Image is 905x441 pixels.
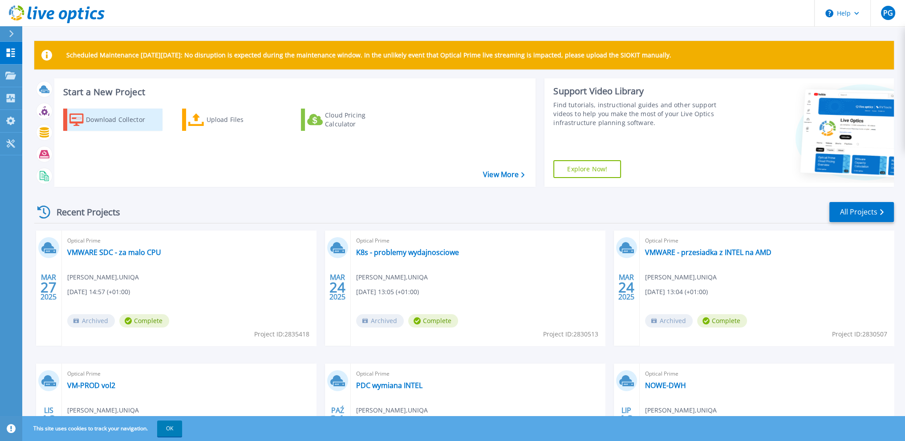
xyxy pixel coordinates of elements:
[86,111,157,129] div: Download Collector
[543,329,598,339] span: Project ID: 2830513
[356,236,600,246] span: Optical Prime
[618,283,634,291] span: 24
[329,283,345,291] span: 24
[329,271,346,303] div: MAR 2025
[356,314,404,328] span: Archived
[356,381,422,390] a: PDC wymiana INTEL
[67,405,139,415] span: [PERSON_NAME] , UNIQA
[67,287,130,297] span: [DATE] 14:57 (+01:00)
[645,236,889,246] span: Optical Prime
[645,381,686,390] a: NOWE-DWH
[67,236,311,246] span: Optical Prime
[645,314,693,328] span: Archived
[356,405,428,415] span: [PERSON_NAME] , UNIQA
[329,404,346,437] div: PAŹ 2024
[553,101,732,127] div: Find tutorials, instructional guides and other support videos to help you make the most of your L...
[618,271,635,303] div: MAR 2025
[24,421,182,437] span: This site uses cookies to track your navigation.
[301,109,400,131] a: Cloud Pricing Calculator
[254,329,309,339] span: Project ID: 2835418
[356,272,428,282] span: [PERSON_NAME] , UNIQA
[883,9,893,16] span: PG
[67,314,115,328] span: Archived
[67,369,311,379] span: Optical Prime
[63,87,524,97] h3: Start a New Project
[67,381,115,390] a: VM-PROD vol2
[119,314,169,328] span: Complete
[618,404,635,437] div: LIP 2024
[34,201,132,223] div: Recent Projects
[207,111,278,129] div: Upload Files
[645,248,771,257] a: VMWARE - przesiadka z INTEL na AMD
[66,52,671,59] p: Scheduled Maintenance [DATE][DATE]: No disruption is expected during the maintenance window. In t...
[325,111,396,129] div: Cloud Pricing Calculator
[553,85,732,97] div: Support Video Library
[356,287,419,297] span: [DATE] 13:05 (+01:00)
[408,314,458,328] span: Complete
[41,283,57,291] span: 27
[645,272,717,282] span: [PERSON_NAME] , UNIQA
[40,271,57,303] div: MAR 2025
[157,421,182,437] button: OK
[832,329,887,339] span: Project ID: 2830507
[67,248,161,257] a: VMWARE SDC - za malo CPU
[356,369,600,379] span: Optical Prime
[829,202,894,222] a: All Projects
[356,248,459,257] a: K8s - problemy wydajnosciowe
[645,405,717,415] span: [PERSON_NAME] , UNIQA
[645,369,889,379] span: Optical Prime
[182,109,281,131] a: Upload Files
[553,160,621,178] a: Explore Now!
[63,109,162,131] a: Download Collector
[697,314,747,328] span: Complete
[67,272,139,282] span: [PERSON_NAME] , UNIQA
[645,287,708,297] span: [DATE] 13:04 (+01:00)
[483,170,524,179] a: View More
[40,404,57,437] div: LIS 2024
